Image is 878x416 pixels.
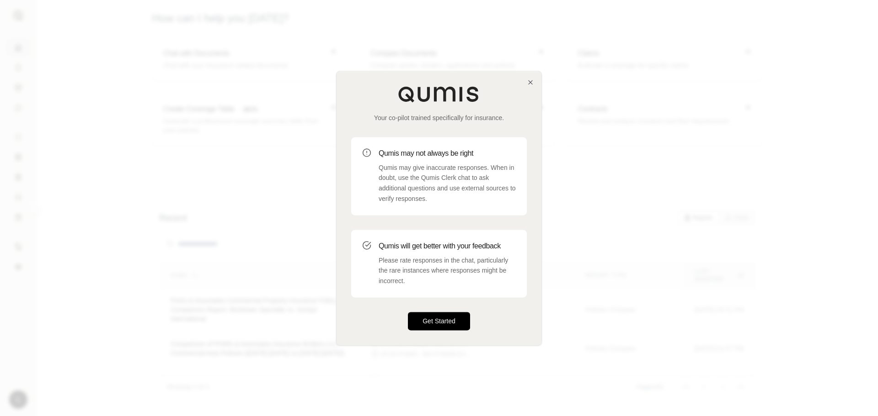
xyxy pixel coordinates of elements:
[379,148,516,159] h3: Qumis may not always be right
[408,312,470,330] button: Get Started
[351,113,527,122] p: Your co-pilot trained specifically for insurance.
[379,255,516,286] p: Please rate responses in the chat, particularly the rare instances where responses might be incor...
[379,163,516,204] p: Qumis may give inaccurate responses. When in doubt, use the Qumis Clerk chat to ask additional qu...
[398,86,480,102] img: Qumis Logo
[379,241,516,252] h3: Qumis will get better with your feedback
